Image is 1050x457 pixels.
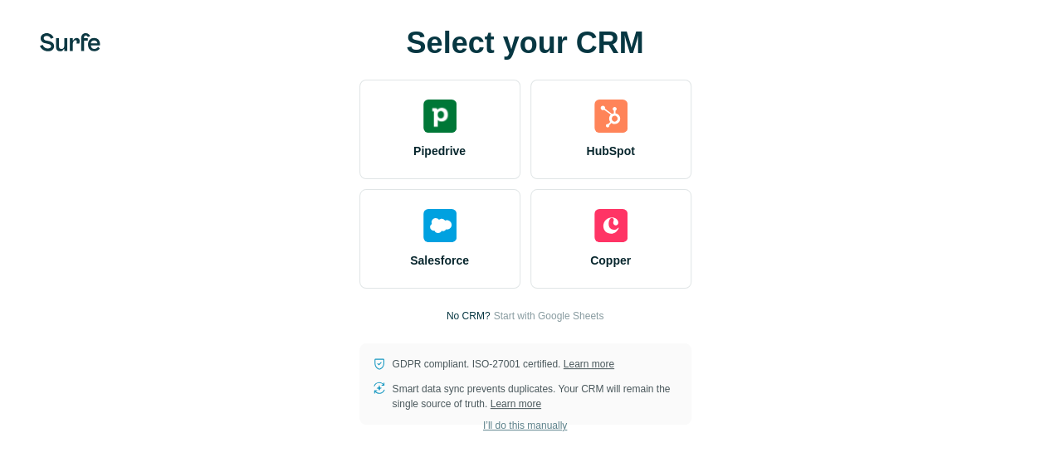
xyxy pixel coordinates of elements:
button: I’ll do this manually [471,413,579,438]
h1: Select your CRM [359,27,691,60]
a: Learn more [564,358,614,370]
span: Pipedrive [413,143,466,159]
span: Copper [590,252,631,269]
img: hubspot's logo [594,100,628,133]
img: copper's logo [594,209,628,242]
p: Smart data sync prevents duplicates. Your CRM will remain the single source of truth. [393,382,678,411]
span: HubSpot [586,143,634,159]
img: Surfe's logo [40,33,100,51]
img: salesforce's logo [423,209,457,242]
p: No CRM? [447,309,491,323]
span: Salesforce [410,252,469,269]
img: pipedrive's logo [423,100,457,133]
button: Start with Google Sheets [493,309,603,323]
p: GDPR compliant. ISO-27001 certified. [393,357,614,372]
a: Learn more [491,398,541,410]
span: I’ll do this manually [483,418,567,433]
